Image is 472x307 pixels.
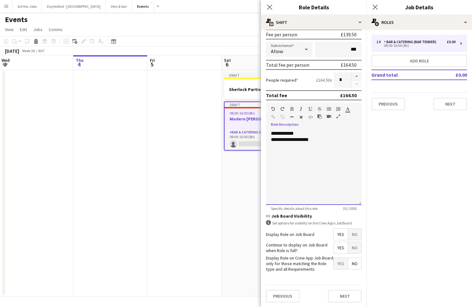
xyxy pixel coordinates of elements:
[348,229,361,240] span: No
[266,206,322,211] span: Specific details about this role
[366,15,472,30] div: Roles
[149,61,155,68] span: 5
[266,232,314,237] label: Display Role on Job Board
[49,27,63,32] span: Comms
[5,48,19,54] div: [DATE]
[266,290,299,302] button: Previous
[327,114,331,119] button: Insert video
[290,115,294,120] button: Horizontal Line
[225,129,293,150] app-card-role: Bar & Catering (Bar Tender)0/108:00-16:00 (8h)
[150,57,155,63] span: Fri
[384,40,439,44] div: Bar & Catering (Bar Tender)
[224,57,231,63] span: Sat
[223,61,231,68] span: 6
[266,31,297,38] div: Fee per person
[106,0,132,12] button: Veni & Son
[132,0,154,12] button: Events
[261,15,366,30] div: Shift
[2,25,16,34] a: View
[334,229,348,240] span: Yes
[266,62,309,68] div: Total fee per person
[33,27,43,32] span: Jobs
[348,258,361,269] span: No
[2,57,10,63] span: Wed
[338,206,362,211] span: 35 / 2000
[334,258,348,269] span: Yes
[371,98,405,110] button: Previous
[271,106,275,111] button: Undo
[341,31,357,38] div: £139.50
[317,114,322,119] button: Paste as plain text
[46,25,65,34] a: Comms
[266,220,362,226] div: Set options for visibility on the Crew App’s Job Board
[328,290,362,302] button: Next
[225,116,293,122] h3: Modern [PERSON_NAME]
[316,77,332,83] div: £164.50 x
[5,15,28,24] h1: Events
[266,213,362,219] h3: Job Board Visibility
[371,55,467,67] button: Add role
[225,102,293,107] div: Draft
[42,0,106,12] button: Daylesford - [GEOGRAPHIC_DATA]
[290,106,294,111] button: Bold
[20,27,27,32] span: Edit
[299,115,303,120] button: Clear Formatting
[20,48,36,53] span: Week 36
[31,25,45,34] a: Jobs
[266,77,298,83] label: People required
[224,102,294,151] app-job-card: Draft08:00-16:00 (8h)0/1Modern [PERSON_NAME]1 RoleBar & Catering (Bar Tender)0/108:00-16:00 (8h)
[5,27,14,32] span: View
[336,114,340,119] button: Fullscreen
[352,72,362,80] button: Increase
[224,87,294,92] h3: Sherlock Parties
[266,242,333,253] label: Continue to display on Job Board when Role is full?
[13,0,42,12] button: Ad Hoc Jobs
[334,242,348,253] span: Yes
[376,40,384,44] div: 1 x
[366,3,472,11] h3: Job Details
[348,242,361,253] span: No
[438,70,467,80] td: £0.00
[327,106,331,111] button: Unordered List
[434,98,467,110] button: Next
[230,111,255,115] span: 08:00-16:00 (8h)
[266,255,333,272] label: Display Role on Crew App Job Board only for those matching the Role type and all Requirements
[261,3,366,11] h3: Role Details
[75,61,83,68] span: 4
[376,44,456,47] div: 08:00-16:00 (8h)
[224,73,294,99] app-job-card: DraftSherlock Parties
[1,61,10,68] span: 3
[336,106,340,111] button: Ordered List
[76,57,83,63] span: Thu
[266,92,287,98] div: Total fee
[299,106,303,111] button: Italic
[308,106,312,111] button: Underline
[271,48,283,54] span: Allow
[280,106,285,111] button: Redo
[371,70,438,80] td: Grand total
[38,48,45,53] div: BST
[17,25,29,34] a: Edit
[308,115,312,120] button: HTML Code
[317,106,322,111] button: Strikethrough
[447,40,456,44] div: £0.00
[341,62,357,68] div: £164.50
[345,106,350,111] button: Text Color
[224,73,294,78] div: Draft
[340,92,357,98] div: £164.50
